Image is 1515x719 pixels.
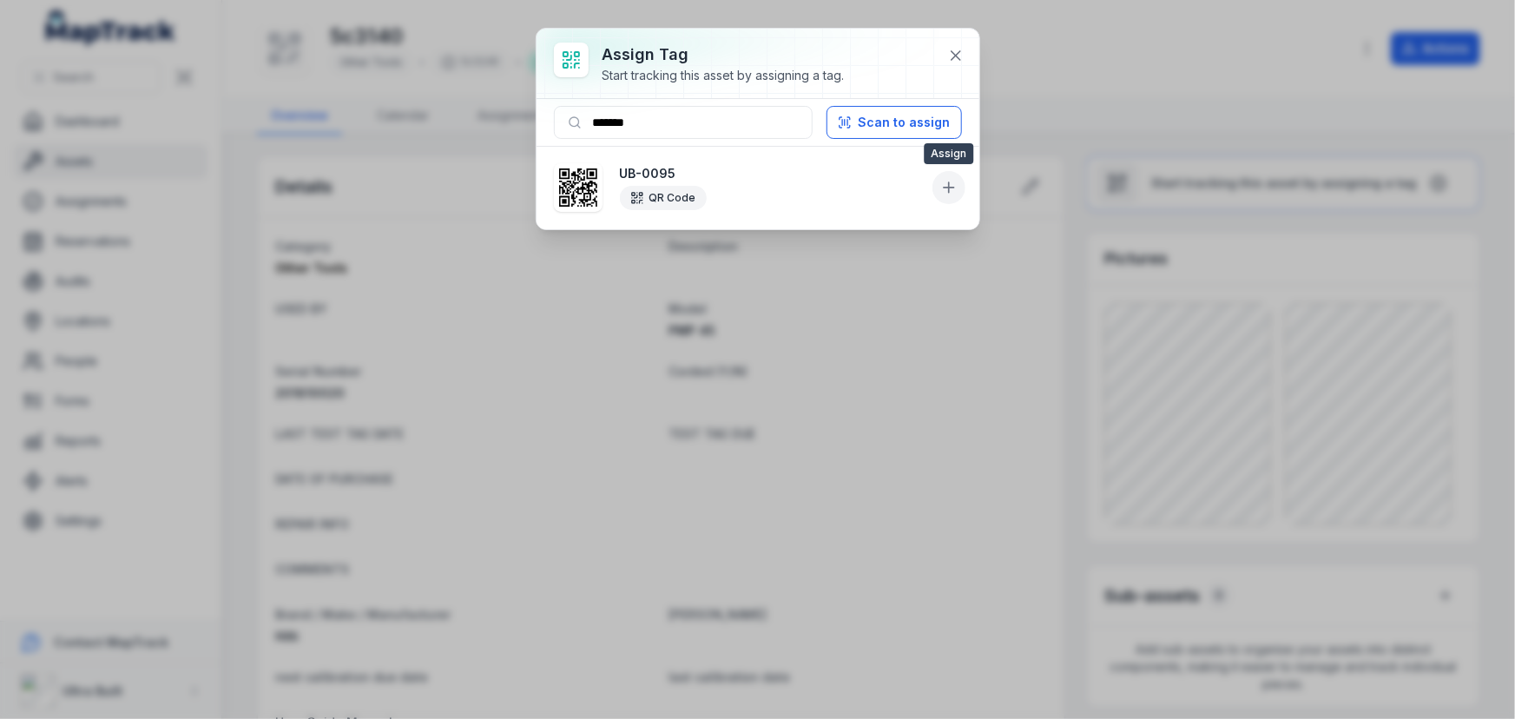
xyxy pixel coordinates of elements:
[620,165,925,182] strong: UB-0095
[827,106,962,139] button: Scan to assign
[603,67,845,84] div: Start tracking this asset by assigning a tag.
[924,143,973,164] span: Assign
[620,186,707,210] div: QR Code
[603,43,845,67] h3: Assign tag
